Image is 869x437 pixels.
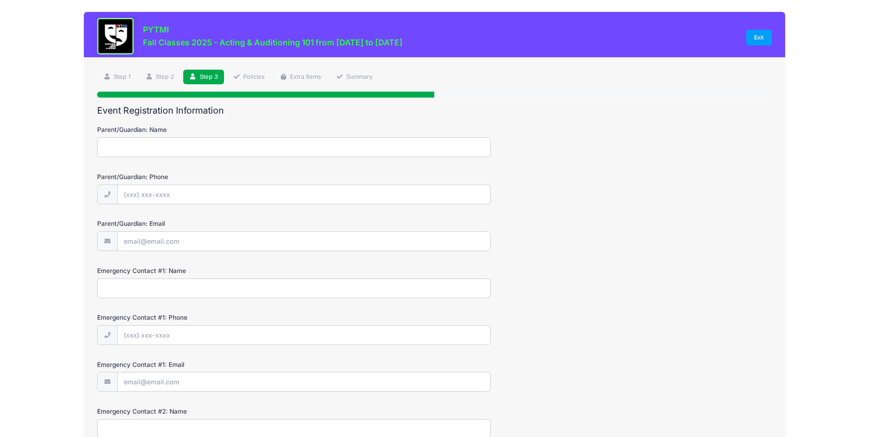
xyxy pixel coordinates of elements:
[227,70,271,85] a: Policies
[117,325,491,345] input: (xxx) xxx-xxxx
[183,70,224,85] a: Step 3
[97,219,322,228] label: Parent/Guardian: Email
[140,70,180,85] a: Step 2
[143,38,403,47] h3: Fall Classes 2025 - Acting & Auditioning 101 from [DATE] to [DATE]
[117,185,491,204] input: (xxx) xxx-xxxx
[143,25,403,34] h3: PYTMI
[97,125,322,134] label: Parent/Guardian: Name
[97,266,322,275] label: Emergency Contact #1: Name
[117,231,491,251] input: email@email.com
[97,172,322,181] label: Parent/Guardian: Phone
[273,70,327,85] a: Extra Items
[97,407,322,416] label: Emergency Contact #2: Name
[117,372,491,392] input: email@email.com
[97,313,322,322] label: Emergency Contact #1: Phone
[746,30,772,45] a: Exit
[97,105,771,116] h2: Event Registration Information
[330,70,379,85] a: Summary
[97,70,137,85] a: Step 1
[97,360,322,369] label: Emergency Contact #1: Email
